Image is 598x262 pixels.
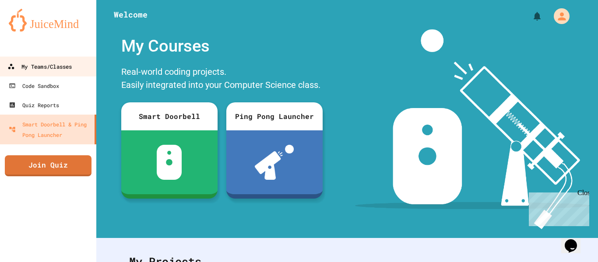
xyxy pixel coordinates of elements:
div: Smart Doorbell & Ping Pong Launcher [9,119,91,140]
img: logo-orange.svg [9,9,88,31]
img: banner-image-my-projects.png [355,29,590,229]
div: Real-world coding projects. Easily integrated into your Computer Science class. [117,63,327,96]
img: ppl-with-ball.png [255,145,294,180]
div: My Courses [117,29,327,63]
div: My Teams/Classes [7,61,72,72]
a: Join Quiz [5,155,91,176]
iframe: chat widget [525,189,589,226]
div: Code Sandbox [9,80,59,91]
div: My Notifications [516,9,545,24]
img: sdb-white.svg [157,145,182,180]
div: Chat with us now!Close [4,3,60,56]
iframe: chat widget [561,227,589,253]
div: Quiz Reports [9,100,59,110]
div: Smart Doorbell [121,102,218,130]
div: My Account [545,6,572,26]
div: Ping Pong Launcher [226,102,323,130]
